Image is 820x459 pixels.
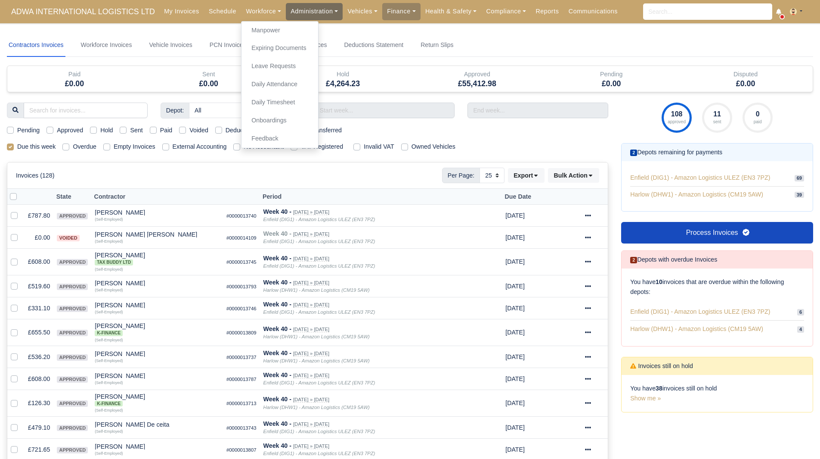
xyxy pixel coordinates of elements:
small: [DATE] » [DATE] [293,231,329,237]
div: [PERSON_NAME] De ceita [95,422,220,428]
span: Per Page: [442,168,480,183]
td: £519.60 [25,275,53,297]
small: #0000013787 [226,377,257,382]
th: Due Date [502,189,567,205]
span: 2 days from now [505,375,525,382]
span: 6 [797,309,804,315]
strong: Week 40 - [263,396,291,403]
input: Search for invoices... [24,103,148,118]
div: [PERSON_NAME] [95,323,220,336]
div: [PERSON_NAME] K-Finance [95,323,220,336]
small: [DATE] » [DATE] [293,327,329,332]
a: PCN Invoices [208,34,248,57]
a: Schedule [204,3,241,20]
span: Enfield (DIG1) - Amazon Logistics ULEZ (EN3 7PZ) [630,173,770,182]
i: Enfield (DIG1) - Amazon Logistics ULEZ (EN3 7PZ) [263,429,375,434]
strong: Week 40 - [263,372,291,378]
strong: Week 40 - [263,442,291,449]
span: 2 days from now [505,305,525,312]
small: #0000013743 [226,425,257,431]
label: Deducted [226,125,252,135]
h6: Invoices (128) [16,172,54,179]
small: (Self-Employed) [95,451,123,456]
div: You have invoices still on hold [622,375,813,412]
strong: Week 40 - [263,350,291,356]
span: approved [57,306,88,312]
a: Communications [564,3,623,20]
i: Harlow (DHW1) - Amazon Logistics (CM19 5AW) [263,405,370,410]
div: [PERSON_NAME] K-Finance [95,393,220,406]
a: Show me » [630,395,661,402]
strong: Week 40 - [263,208,291,215]
span: K-Finance [95,330,123,336]
i: Harlow (DHW1) - Amazon Logistics (CM19 5AW) [263,334,370,339]
a: Enfield (DIG1) - Amazon Logistics ULEZ (EN3 7PZ) 6 [630,303,804,321]
div: [PERSON_NAME] [95,351,220,357]
span: Tax Buddy Ltd [95,259,133,265]
td: £655.50 [25,319,53,346]
small: #0000013740 [226,213,257,219]
h5: £0.00 [685,79,806,88]
span: approved [57,447,88,453]
strong: Week 40 - [263,230,291,237]
i: Enfield (DIG1) - Amazon Logistics ULEZ (EN3 7PZ) [263,263,375,269]
small: (Self-Employed) [95,359,123,363]
div: [PERSON_NAME] [95,302,220,308]
label: Invalid VAT [364,142,394,152]
span: 2 days from now [505,329,525,336]
small: [DATE] » [DATE] [293,256,329,262]
label: Empty Invoices [114,142,155,152]
span: Depot: [161,103,189,118]
div: [PERSON_NAME] [95,280,220,286]
i: Enfield (DIG1) - Amazon Logistics ULEZ (EN3 7PZ) [263,451,375,456]
div: Hold [282,69,404,79]
a: Harlow (DHW1) - Amazon Logistics (CM19 5AW) 4 [630,321,804,337]
span: 4 [797,326,804,333]
strong: Week 40 - [263,325,291,332]
span: Enfield (DIG1) - Amazon Logistics ULEZ (EN3 7PZ) [630,307,770,317]
td: £479.10 [25,416,53,438]
div: Approved [416,69,538,79]
span: 2 days from now [505,234,525,241]
small: [DATE] » [DATE] [293,373,329,378]
h5: £4,264.23 [282,79,404,88]
small: [DATE] » [DATE] [293,351,329,356]
small: #0000013713 [226,401,257,406]
h6: Depots remaining for payments [630,149,722,156]
small: (Self-Employed) [95,239,123,244]
strong: 10 [656,278,662,285]
div: Chat Widget [665,359,820,459]
small: (Self-Employed) [95,338,123,342]
i: Enfield (DIG1) - Amazon Logistics ULEZ (EN3 7PZ) [263,309,375,315]
div: Disputed [678,66,813,92]
strong: Week 40 - [263,420,291,427]
h6: Depots with overdue Invoices [630,256,717,263]
span: 2 days from now [505,424,525,431]
span: approved [57,330,88,336]
div: Sent [148,69,269,79]
div: Approved [410,66,544,92]
label: Approved [57,125,83,135]
a: Feedback [245,130,315,148]
a: Return Slips [419,34,455,57]
label: VAT Registered [301,142,343,152]
small: #0000013737 [226,355,257,360]
td: £608.00 [25,249,53,275]
label: Sent [130,125,142,135]
label: Pending [17,125,40,135]
span: 2 days from now [505,400,525,406]
span: approved [57,354,88,361]
div: Pending [551,69,672,79]
div: Sent [142,66,276,92]
div: [PERSON_NAME] [95,209,220,215]
div: [PERSON_NAME] [95,443,220,450]
div: [PERSON_NAME] [95,373,220,379]
span: Harlow (DHW1) - Amazon Logistics (CM19 5AW) [630,324,763,334]
a: Workforce [241,3,286,20]
small: #0000014109 [226,235,257,240]
div: Disputed [685,69,806,79]
label: Hold [100,125,113,135]
i: Harlow (DHW1) - Amazon Logistics (CM19 5AW) [263,358,370,363]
